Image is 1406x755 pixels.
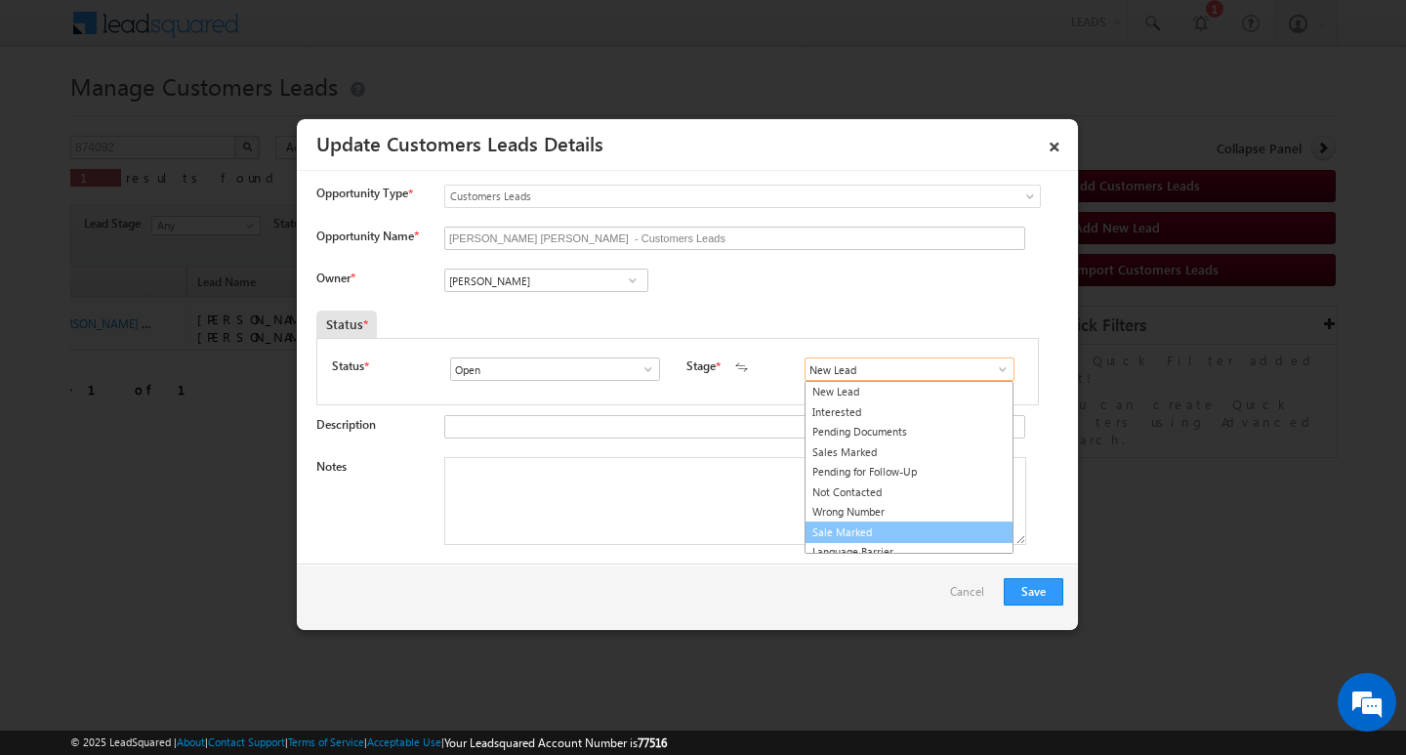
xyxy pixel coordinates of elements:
[638,735,667,750] span: 77516
[686,357,716,375] label: Stage
[33,103,82,128] img: d_60004797649_company_0_60004797649
[444,185,1041,208] a: Customers Leads
[316,229,418,243] label: Opportunity Name
[25,181,356,585] textarea: Type your message and hit 'Enter'
[806,422,1013,442] a: Pending Documents
[450,357,660,381] input: Type to Search
[950,578,994,615] a: Cancel
[102,103,328,128] div: Chat with us now
[316,271,354,285] label: Owner
[806,542,1013,563] a: Language Barrier
[444,269,648,292] input: Type to Search
[1038,126,1071,160] a: ×
[208,735,285,748] a: Contact Support
[177,735,205,748] a: About
[316,311,377,338] div: Status
[444,735,667,750] span: Your Leadsquared Account Number is
[316,129,603,156] a: Update Customers Leads Details
[806,462,1013,482] a: Pending for Follow-Up
[445,188,961,205] span: Customers Leads
[806,402,1013,423] a: Interested
[70,734,667,752] span: © 2025 LeadSquared | | | | |
[266,602,354,628] em: Start Chat
[631,359,655,379] a: Show All Items
[985,359,1010,379] a: Show All Items
[316,459,347,474] label: Notes
[316,185,408,202] span: Opportunity Type
[288,735,364,748] a: Terms of Service
[806,502,1013,523] a: Wrong Number
[332,357,364,375] label: Status
[805,522,1013,544] a: Sale Marked
[806,382,1013,402] a: New Lead
[367,735,441,748] a: Acceptable Use
[316,417,376,432] label: Description
[1004,578,1063,606] button: Save
[805,357,1014,381] input: Type to Search
[320,10,367,57] div: Minimize live chat window
[620,271,644,290] a: Show All Items
[806,482,1013,503] a: Not Contacted
[806,442,1013,463] a: Sales Marked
